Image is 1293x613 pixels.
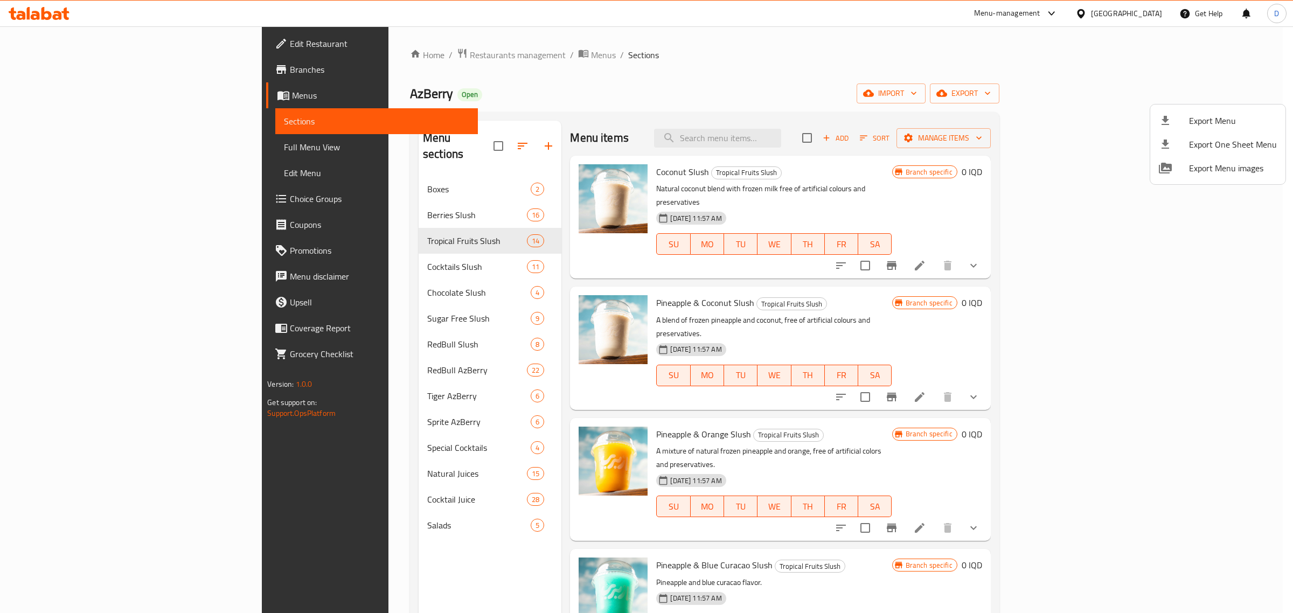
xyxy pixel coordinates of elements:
li: Export one sheet menu items [1150,133,1285,156]
li: Export Menu images [1150,156,1285,180]
span: Export Menu [1189,114,1277,127]
li: Export menu items [1150,109,1285,133]
span: Export Menu images [1189,162,1277,175]
span: Export One Sheet Menu [1189,138,1277,151]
